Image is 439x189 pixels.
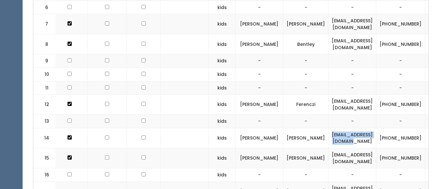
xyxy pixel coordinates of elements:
[329,14,376,34] td: [EMAIL_ADDRESS][DOMAIN_NAME]
[329,95,376,115] td: [EMAIL_ADDRESS][DOMAIN_NAME]
[33,34,56,54] td: 8
[376,54,425,68] td: -
[329,54,376,68] td: -
[235,54,283,68] td: -
[283,1,329,14] td: -
[329,1,376,14] td: -
[329,168,376,182] td: -
[33,1,56,14] td: 6
[235,95,283,115] td: [PERSON_NAME]
[209,95,235,115] td: kids
[33,68,56,81] td: 10
[209,14,235,34] td: kids
[283,54,329,68] td: -
[209,34,235,54] td: kids
[329,115,376,128] td: -
[329,128,376,148] td: [EMAIL_ADDRESS][DOMAIN_NAME]
[376,14,425,34] td: [PHONE_NUMBER]
[329,81,376,95] td: -
[283,128,329,148] td: [PERSON_NAME]
[376,34,425,54] td: [PHONE_NUMBER]
[33,148,56,168] td: 15
[329,34,376,54] td: [EMAIL_ADDRESS][DOMAIN_NAME]
[235,128,283,148] td: [PERSON_NAME]
[376,128,425,148] td: [PHONE_NUMBER]
[376,148,425,168] td: [PHONE_NUMBER]
[209,148,235,168] td: kids
[283,34,329,54] td: Bentley
[235,68,283,81] td: -
[329,68,376,81] td: -
[283,81,329,95] td: -
[376,68,425,81] td: -
[283,14,329,34] td: [PERSON_NAME]
[33,81,56,95] td: 11
[376,168,425,182] td: -
[33,128,56,148] td: 14
[235,81,283,95] td: -
[209,168,235,182] td: kids
[209,81,235,95] td: kids
[283,168,329,182] td: -
[283,115,329,128] td: -
[209,1,235,14] td: kids
[376,1,425,14] td: -
[235,14,283,34] td: [PERSON_NAME]
[235,148,283,168] td: [PERSON_NAME]
[329,148,376,168] td: [EMAIL_ADDRESS][DOMAIN_NAME]
[33,168,56,182] td: 16
[33,95,56,115] td: 12
[283,148,329,168] td: [PERSON_NAME]
[235,1,283,14] td: -
[376,115,425,128] td: -
[376,81,425,95] td: -
[235,168,283,182] td: -
[209,115,235,128] td: kids
[376,95,425,115] td: [PHONE_NUMBER]
[33,14,56,34] td: 7
[209,128,235,148] td: kids
[283,68,329,81] td: -
[235,115,283,128] td: -
[33,115,56,128] td: 13
[209,54,235,68] td: kids
[33,54,56,68] td: 9
[283,95,329,115] td: Ferenczi
[235,34,283,54] td: [PERSON_NAME]
[209,68,235,81] td: kids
